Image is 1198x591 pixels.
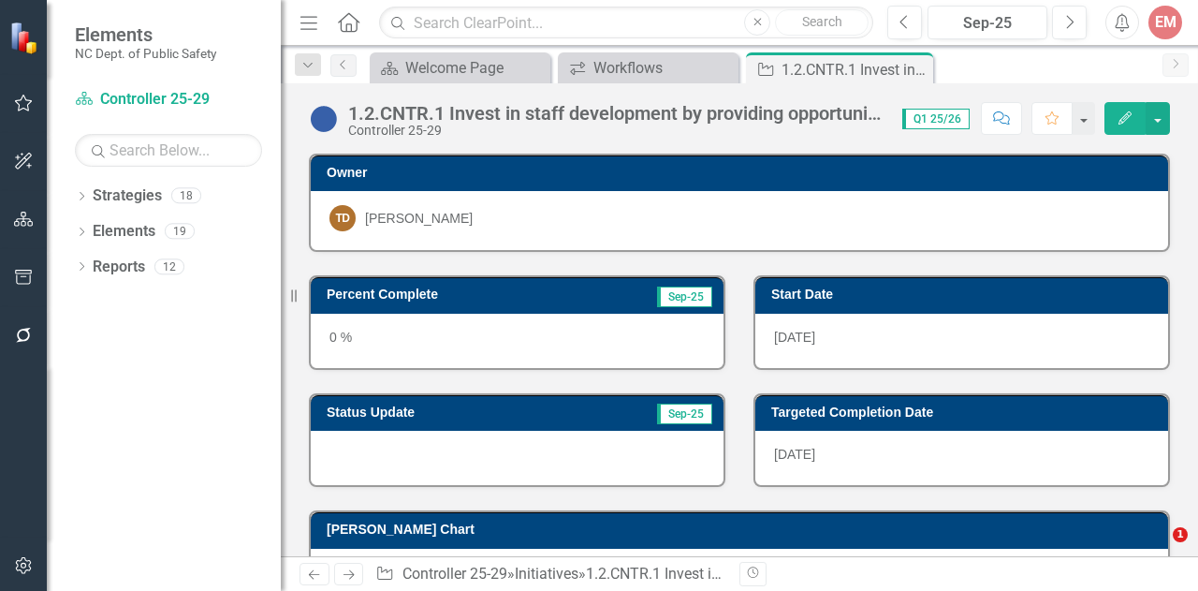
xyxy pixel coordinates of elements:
h3: Status Update [327,406,562,420]
h3: Start Date [771,288,1159,302]
small: NC Dept. of Public Safety [75,46,216,61]
h3: Percent Complete [327,288,583,302]
span: Sep-25 [657,404,712,424]
div: Workflows [593,56,734,80]
a: Elements [93,221,155,243]
div: [PERSON_NAME] [365,209,473,228]
button: Sep-25 [928,6,1047,39]
a: Welcome Page [374,56,546,80]
div: 1.2.CNTR.1 Invest in staff development by providing opportunities for career growth. [348,103,884,124]
span: [DATE] [774,330,815,345]
iframe: Intercom live chat [1134,527,1179,572]
span: Elements [75,23,216,46]
a: Reports [93,257,145,278]
div: 1.2.CNTR.1 Invest in staff development by providing opportunities for career growth. [782,58,928,81]
button: Search [775,9,869,36]
span: [DATE] [774,447,815,462]
span: Q1 25/26 [902,109,970,129]
a: Initiatives [515,565,578,583]
div: » » [375,564,725,585]
img: No Information [309,104,339,134]
input: Search ClearPoint... [379,7,873,39]
a: Workflows [562,56,734,80]
div: Sep-25 [934,12,1041,35]
a: Strategies [93,185,162,207]
div: 0 % [311,314,723,368]
a: Controller 25-29 [402,565,507,583]
div: 1.2.CNTR.1 Invest in staff development by providing opportunities for career growth. [586,565,1140,583]
a: Controller 25-29 [75,89,262,111]
h3: Owner [327,166,1159,180]
div: 18 [171,188,201,204]
div: TD [329,205,356,231]
h3: Targeted Completion Date [771,406,1159,420]
span: Sep-25 [657,287,712,307]
span: 1 [1173,527,1188,542]
input: Search Below... [75,134,262,167]
div: Welcome Page [405,56,546,80]
div: 19 [165,224,195,240]
img: ClearPoint Strategy [9,22,42,54]
span: Search [802,14,842,29]
div: Controller 25-29 [348,124,884,138]
h3: [PERSON_NAME] Chart [327,523,1159,537]
button: EM [1148,6,1182,39]
div: 12 [154,259,184,274]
